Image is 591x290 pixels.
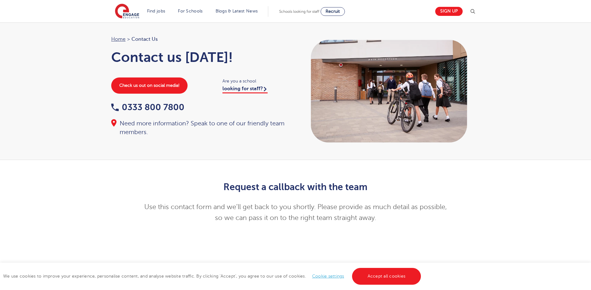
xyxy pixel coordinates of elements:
[435,7,463,16] a: Sign up
[216,9,258,13] a: Blogs & Latest News
[147,9,165,13] a: Find jobs
[312,274,344,278] a: Cookie settings
[111,119,289,137] div: Need more information? Speak to one of our friendly team members.
[111,49,289,65] h1: Contact us [DATE]!
[321,7,345,16] a: Recruit
[111,36,126,42] a: Home
[111,77,188,94] a: Check us out on social media!
[131,35,158,43] span: Contact Us
[144,203,447,222] span: Use this contact form and we’ll get back to you shortly. Please provide as much detail as possibl...
[222,77,289,85] span: Are you a school
[326,9,340,14] span: Recruit
[178,9,203,13] a: For Schools
[3,274,422,278] span: We use cookies to improve your experience, personalise content, and analyse website traffic. By c...
[127,36,130,42] span: >
[111,35,289,43] nav: breadcrumb
[115,4,139,19] img: Engage Education
[279,9,319,14] span: Schools looking for staff
[352,268,421,285] a: Accept all cookies
[222,86,268,93] a: looking for staff?
[111,102,184,112] a: 0333 800 7800
[143,182,448,192] h2: Request a callback with the team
